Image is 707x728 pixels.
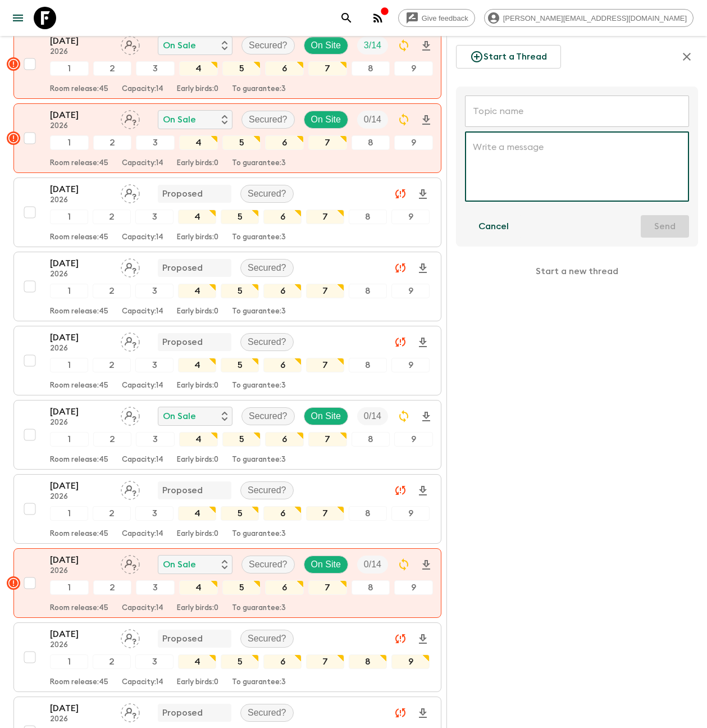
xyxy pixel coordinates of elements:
p: Secured? [248,706,286,720]
p: To guarantee: 3 [232,530,286,539]
p: 2026 [50,48,112,57]
div: [PERSON_NAME][EMAIL_ADDRESS][DOMAIN_NAME] [484,9,694,27]
div: 9 [394,61,433,76]
div: 4 [178,284,216,298]
p: Proposed [162,335,203,349]
p: On Sale [163,558,196,571]
div: 8 [352,61,390,76]
p: 2026 [50,567,112,576]
p: Early birds: 0 [177,530,218,539]
p: To guarantee: 3 [232,678,286,687]
div: 9 [391,506,430,521]
p: On Sale [163,113,196,126]
div: 9 [391,284,430,298]
div: 7 [308,135,347,150]
div: 3 [136,580,175,595]
p: [DATE] [50,183,112,196]
p: Proposed [162,484,203,497]
div: 4 [178,210,216,224]
div: 2 [93,210,131,224]
p: Early birds: 0 [177,159,218,168]
button: [DATE]2026Assign pack leaderOn SaleSecured?On SiteTrip Fill123456789Room release:45Capacity:14Ear... [13,400,441,470]
p: To guarantee: 3 [232,159,286,168]
p: [DATE] [50,405,112,418]
div: 2 [93,284,131,298]
p: Early birds: 0 [177,456,218,465]
div: 5 [221,654,259,669]
div: 2 [93,654,131,669]
div: 4 [179,61,218,76]
p: [DATE] [50,702,112,715]
p: 0 / 14 [364,410,381,423]
span: Assign pack leader [121,113,140,122]
span: Assign pack leader [121,707,140,716]
p: Early birds: 0 [177,307,218,316]
div: 8 [349,210,387,224]
svg: Unable to sync - Check prices and secured [394,706,407,720]
p: Room release: 45 [50,456,108,465]
div: Secured? [241,407,295,425]
div: 5 [222,135,261,150]
div: 1 [50,432,89,447]
p: [DATE] [50,34,112,48]
p: Secured? [248,632,286,645]
div: 1 [50,580,89,595]
div: 7 [308,432,347,447]
div: 1 [50,61,89,76]
p: To guarantee: 3 [232,307,286,316]
svg: Download Onboarding [416,336,430,349]
div: 6 [263,358,302,372]
div: 5 [221,284,259,298]
div: 6 [265,432,304,447]
div: 2 [93,432,132,447]
div: 7 [306,284,344,298]
div: 4 [178,506,216,521]
p: [DATE] [50,627,112,641]
div: 9 [391,358,430,372]
p: On Site [311,558,341,571]
div: 4 [179,432,218,447]
p: On Site [311,113,341,126]
p: Proposed [162,187,203,201]
p: Capacity: 14 [122,159,163,168]
svg: Unable to sync - Check prices and secured [394,335,407,349]
div: 6 [263,210,302,224]
button: [DATE]2026Assign pack leaderOn SaleSecured?On SiteTrip Fill123456789Room release:45Capacity:14Ear... [13,548,441,618]
div: 6 [265,580,304,595]
div: 8 [352,432,390,447]
svg: Unable to sync - Check prices and secured [394,187,407,201]
div: On Site [304,37,348,54]
p: Early birds: 0 [177,85,218,94]
p: [DATE] [50,108,112,122]
p: Capacity: 14 [122,307,163,316]
span: Assign pack leader [121,39,140,48]
p: Start a new thread [456,256,698,287]
div: 3 [135,654,174,669]
svg: Download Onboarding [416,262,430,275]
div: 9 [391,654,430,669]
div: 1 [50,284,88,298]
p: Early birds: 0 [177,678,218,687]
p: [DATE] [50,331,112,344]
div: 1 [50,506,88,521]
div: 6 [265,61,304,76]
p: Proposed [162,261,203,275]
p: 2026 [50,270,112,279]
div: Secured? [240,333,294,351]
div: 3 [135,284,174,298]
a: Give feedback [398,9,475,27]
p: Room release: 45 [50,678,108,687]
div: 8 [349,284,387,298]
p: To guarantee: 3 [232,233,286,242]
p: Secured? [248,261,286,275]
div: 3 [135,210,174,224]
div: 1 [50,210,88,224]
p: Secured? [248,484,286,497]
div: 7 [306,506,344,521]
p: Capacity: 14 [122,678,163,687]
button: [DATE]2026Assign pack leaderProposedSecured?123456789Room release:45Capacity:14Early birds:0To gu... [13,326,441,395]
div: 1 [50,135,89,150]
button: [DATE]2026Assign pack leaderOn SaleSecured?On SiteTrip Fill123456789Room release:45Capacity:14Ear... [13,103,441,173]
div: 3 [135,358,174,372]
div: Trip Fill [357,111,388,129]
